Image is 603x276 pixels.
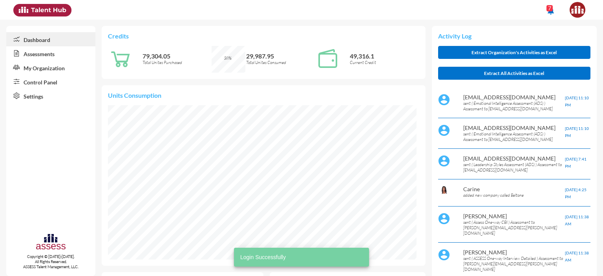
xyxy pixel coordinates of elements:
p: sent ( Emotional Intelligence Assessment (ADS) ) Assessment to [EMAIL_ADDRESS][DOMAIN_NAME] [463,101,565,111]
p: sent ( Assess One-way CBI ) Assessment to [PERSON_NAME][EMAIL_ADDRESS][PERSON_NAME][DOMAIN_NAME] [463,219,565,236]
img: default%20profile%20image.svg [438,155,450,167]
p: [EMAIL_ADDRESS][DOMAIN_NAME] [463,94,565,101]
p: Credits [108,32,419,40]
a: My Organization [6,60,95,75]
p: 29,987.95 [246,52,315,60]
p: [PERSON_NAME] [463,213,565,219]
p: 79,304.05 [143,52,212,60]
span: [DATE] 11:38 AM [565,214,589,226]
a: Settings [6,89,95,103]
img: assesscompany-logo.png [35,233,66,252]
p: sent ( ASSESS One-way Interview Detailed ) Assessment to [PERSON_NAME][EMAIL_ADDRESS][PERSON_NAME... [463,256,565,272]
div: 7 [546,5,553,11]
a: Control Panel [6,75,95,89]
p: added new company called Beltone [463,192,565,198]
p: [EMAIL_ADDRESS][DOMAIN_NAME] [463,124,565,131]
p: Total Unites Purchased [143,60,212,65]
img: default%20profile%20image.svg [438,213,450,225]
p: Total Unites Consumed [246,60,315,65]
p: [EMAIL_ADDRESS][DOMAIN_NAME] [463,155,565,162]
p: 49,316.1 [350,52,419,60]
mat-icon: notifications [546,6,555,15]
a: Assessments [6,46,95,60]
p: Activity Log [438,32,590,40]
span: 38% [224,55,232,61]
p: Current Credit [350,60,419,65]
p: Copyright © [DATE]-[DATE]. All Rights Reserved. ASSESS Talent Management, LLC. [6,254,95,269]
span: [DATE] 7:41 PM [565,157,587,168]
img: default%20profile%20image.svg [438,249,450,261]
span: [DATE] 4:25 PM [565,187,587,199]
p: Carine [463,186,565,192]
img: b63dac60-c124-11ea-b896-7f3761cfa582_Carine.PNG [438,186,450,194]
button: Extract All Activities as Excel [438,67,590,80]
span: [DATE] 11:38 AM [565,250,589,262]
p: [PERSON_NAME] [463,249,565,256]
p: sent ( Emotional Intelligence Assessment (ADS) ) Assessment to [EMAIL_ADDRESS][DOMAIN_NAME] [463,131,565,142]
p: Units Consumption [108,91,419,99]
p: sent ( Leadership Styles Assessment (ADS) ) Assessment to [EMAIL_ADDRESS][DOMAIN_NAME] [463,162,565,173]
a: Dashboard [6,32,95,46]
span: Login Successfully [240,253,286,261]
img: default%20profile%20image.svg [438,94,450,106]
span: [DATE] 11:10 PM [565,95,589,107]
img: default%20profile%20image.svg [438,124,450,136]
span: [DATE] 11:10 PM [565,126,589,138]
button: Extract Organization's Activities as Excel [438,46,590,59]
